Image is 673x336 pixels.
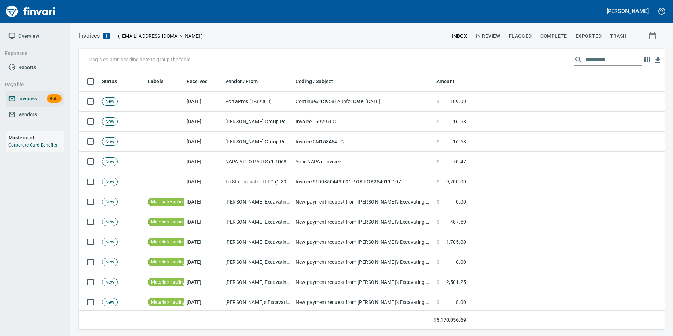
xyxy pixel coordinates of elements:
[8,143,57,148] a: Corporate Card Benefits
[102,158,117,165] span: New
[184,292,222,312] td: [DATE]
[436,238,439,245] span: $
[296,77,333,86] span: Coding / Subject
[102,239,117,245] span: New
[102,118,117,125] span: New
[293,292,434,312] td: New payment request from [PERSON_NAME]'s Excavating LLC for 2501.25 - invoice 9427
[6,107,64,123] a: Vendors
[79,32,100,40] p: Invoices
[476,32,501,41] span: In Review
[102,199,117,205] span: New
[102,98,117,105] span: New
[184,192,222,212] td: [DATE]
[293,132,434,152] td: Invoice CM158464LG
[293,112,434,132] td: Invoice 159297LG
[187,77,217,86] span: Received
[222,132,293,152] td: [PERSON_NAME] Group Peterbilt([MEDICAL_DATA]) (1-38196)
[452,32,467,41] span: inbox
[184,272,222,292] td: [DATE]
[456,198,466,205] span: 0.00
[222,272,293,292] td: [PERSON_NAME] Excavating LLC (1-22988)
[436,218,439,225] span: $
[293,92,434,112] td: Continue# 139581A Info: Date: [DATE]
[436,158,439,165] span: $
[184,252,222,272] td: [DATE]
[540,32,567,41] span: Complete
[450,218,466,225] span: 487.50
[436,299,439,306] span: $
[453,138,466,145] span: 16.68
[87,56,190,63] p: Drag a column heading here to group the table
[296,77,342,86] span: Coding / Subject
[148,219,188,225] span: Material/Hauling
[148,77,163,86] span: Labels
[184,152,222,172] td: [DATE]
[184,232,222,252] td: [DATE]
[5,49,58,58] span: Expenses
[120,32,201,39] span: [EMAIL_ADDRESS][DOMAIN_NAME]
[575,32,602,41] span: Exported
[509,32,532,41] span: Flagged
[605,6,650,17] button: [PERSON_NAME]
[102,179,117,185] span: New
[222,232,293,252] td: [PERSON_NAME] Excavating LLC (1-22988)
[102,138,117,145] span: New
[436,77,454,86] span: Amount
[456,299,466,306] span: 8.00
[184,132,222,152] td: [DATE]
[222,292,293,312] td: [PERSON_NAME]'s Excavating LLC <[EMAIL_ADDRESS][DOMAIN_NAME]>
[436,198,439,205] span: $
[100,32,114,40] button: Upload an Invoice
[653,55,663,66] button: Download Table
[2,78,61,91] button: Payable
[293,232,434,252] td: New payment request from [PERSON_NAME]'s Excavating LLC for 1705.00 - invoice 9428
[293,272,434,292] td: New payment request from [PERSON_NAME]'s Excavating LLC for 2501.25 - invoice 9427
[6,28,64,44] a: Overview
[436,316,466,324] span: 5,170,056.69
[293,152,434,172] td: Your NAPA e-Invoice
[456,259,466,266] span: 0.00
[436,118,439,125] span: $
[148,259,188,266] span: Material/Hauling
[610,32,627,41] span: trash
[6,60,64,75] a: Reports
[436,98,439,105] span: $
[148,239,188,245] span: Material/Hauling
[222,212,293,232] td: [PERSON_NAME] Excavating LLC (1-22988)
[4,3,57,20] img: Finvari
[450,98,466,105] span: 189.00
[102,219,117,225] span: New
[6,91,64,107] a: InvoicesBeta
[184,112,222,132] td: [DATE]
[453,158,466,165] span: 70.47
[436,259,439,266] span: $
[225,77,258,86] span: Vendor / From
[436,279,439,286] span: $
[642,30,665,42] button: Show invoices within a particular date range
[47,95,62,103] span: Beta
[222,92,293,112] td: PortaPros (1-39308)
[222,252,293,272] td: [PERSON_NAME] Excavating LLC (1-22988)
[114,32,203,39] p: ( )
[446,178,466,185] span: 9,200.00
[148,279,188,286] span: Material/Hauling
[18,32,39,41] span: Overview
[184,92,222,112] td: [DATE]
[184,212,222,232] td: [DATE]
[102,279,117,286] span: New
[225,77,267,86] span: Vendor / From
[102,77,126,86] span: Status
[293,172,434,192] td: Invoice S100350443.001 PO# PO#254011.107
[606,7,649,15] h5: [PERSON_NAME]
[8,134,64,142] h6: Mastercard
[148,199,188,205] span: Material/Hauling
[222,192,293,212] td: [PERSON_NAME] Excavating LLC (1-22988)
[18,63,36,72] span: Reports
[436,178,439,185] span: $
[293,212,434,232] td: New payment request from [PERSON_NAME]'s Excavating LLC for 487.50 - invoice 9429
[102,299,117,306] span: New
[102,259,117,266] span: New
[79,32,100,40] nav: breadcrumb
[2,47,61,60] button: Expenses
